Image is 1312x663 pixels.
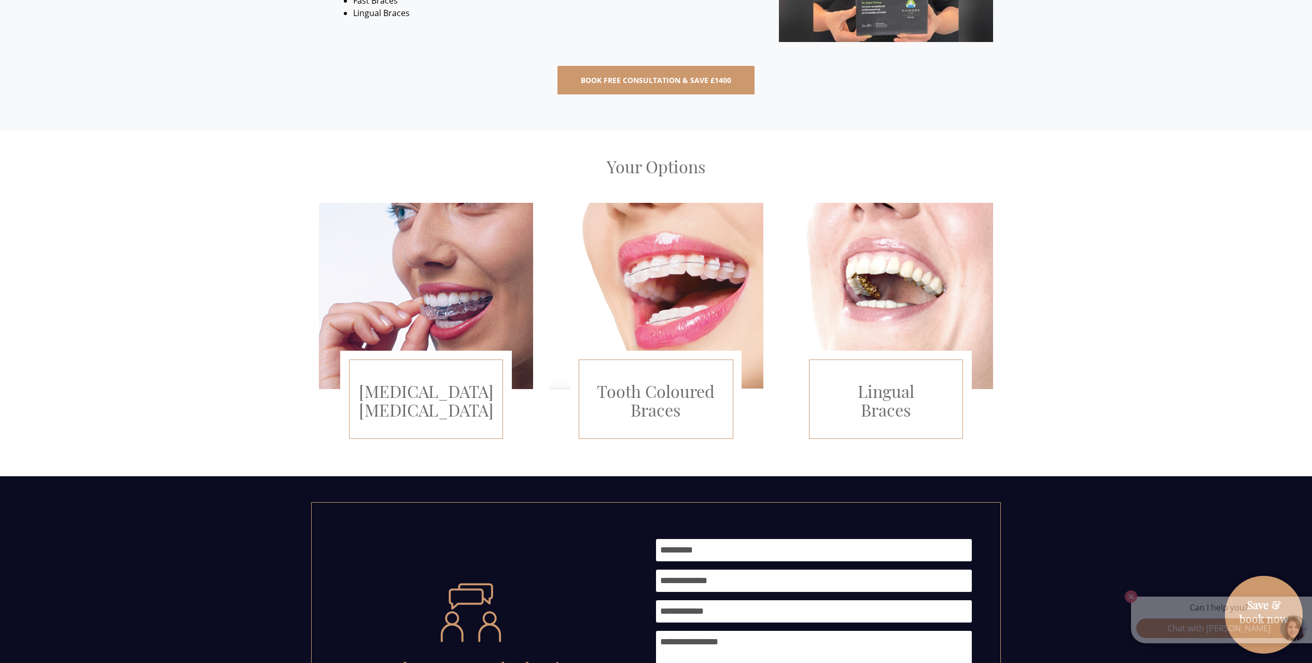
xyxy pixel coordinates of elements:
a: Save & book now [1230,598,1297,643]
a: Book Free Consultation & Save £1400 [557,66,755,94]
li: Lingual Braces [353,7,755,19]
h2: Your Options [319,157,993,177]
h2: Lingual Braces [816,382,956,419]
h2: [MEDICAL_DATA] [MEDICAL_DATA] [356,382,496,419]
h2: Tooth Coloured Braces [586,382,727,419]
